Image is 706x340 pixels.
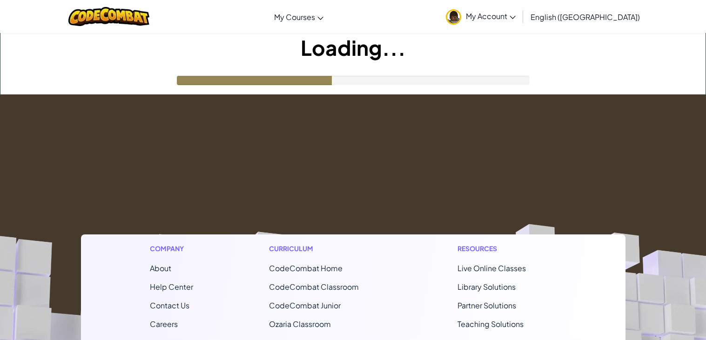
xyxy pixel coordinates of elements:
a: Careers [150,319,178,329]
a: English ([GEOGRAPHIC_DATA]) [526,4,645,29]
a: Library Solutions [457,282,516,292]
a: CodeCombat Classroom [269,282,359,292]
a: Partner Solutions [457,300,516,310]
a: About [150,263,171,273]
a: My Courses [269,4,328,29]
span: Contact Us [150,300,189,310]
a: Help Center [150,282,193,292]
span: My Account [466,11,516,21]
a: Ozaria Classroom [269,319,331,329]
a: CodeCombat Junior [269,300,341,310]
h1: Company [150,244,193,253]
img: avatar [446,9,461,25]
h1: Resources [457,244,557,253]
span: My Courses [274,12,315,22]
h1: Loading... [0,33,706,62]
h1: Curriculum [269,244,382,253]
img: CodeCombat logo [68,7,150,26]
a: My Account [441,2,520,31]
a: Live Online Classes [457,263,526,273]
a: Teaching Solutions [457,319,524,329]
span: English ([GEOGRAPHIC_DATA]) [531,12,640,22]
span: CodeCombat Home [269,263,343,273]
